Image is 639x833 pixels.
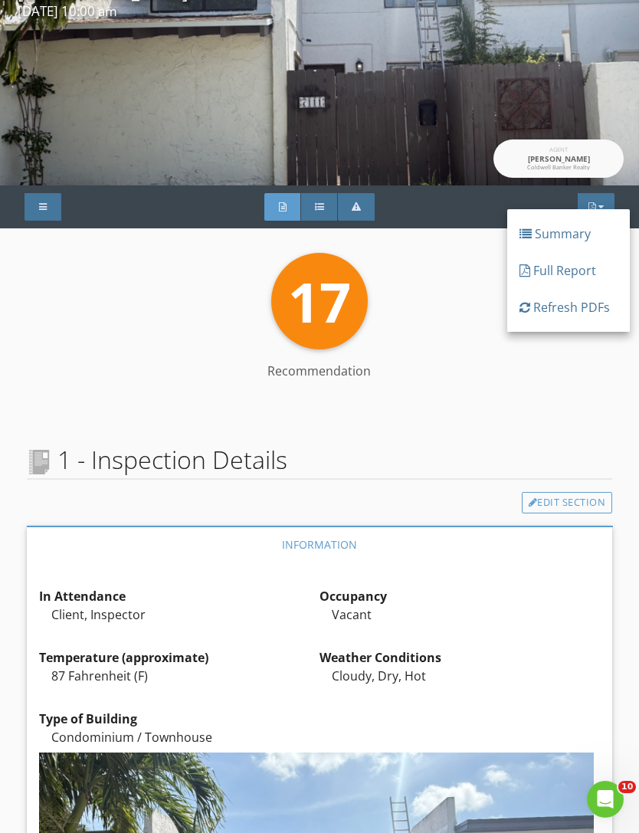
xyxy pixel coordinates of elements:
div: Refresh PDFs [519,298,618,316]
span: 17 [288,264,351,339]
strong: Temperature (approximate) [39,649,208,666]
strong: Occupancy [319,588,387,605]
div: Coldwell Banker Realty [520,165,597,171]
a: Edit Section [522,492,613,513]
div: Condominium / Townhouse [39,728,601,746]
div: Summary [519,225,618,243]
span: 10 [618,781,636,793]
strong: Weather Conditions [319,649,441,666]
strong: In Attendance [39,588,126,605]
div: [PERSON_NAME] [520,153,597,165]
div: Client, Inspector [39,605,319,624]
div: Vacant [319,605,600,624]
div: Agent [520,147,597,153]
span: Fahrenheit (F) [68,667,148,684]
div: Cloudy, Dry, Hot [319,667,600,685]
span: 1 - Inspection Details [27,441,613,480]
a: Summary [507,215,630,252]
div: Full Report [519,261,618,280]
div: 87 [39,667,319,685]
a: Full Report [507,252,630,289]
strong: Type of Building [39,710,137,727]
iframe: Intercom live chat [587,781,624,818]
div: Recommendation [222,362,418,380]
